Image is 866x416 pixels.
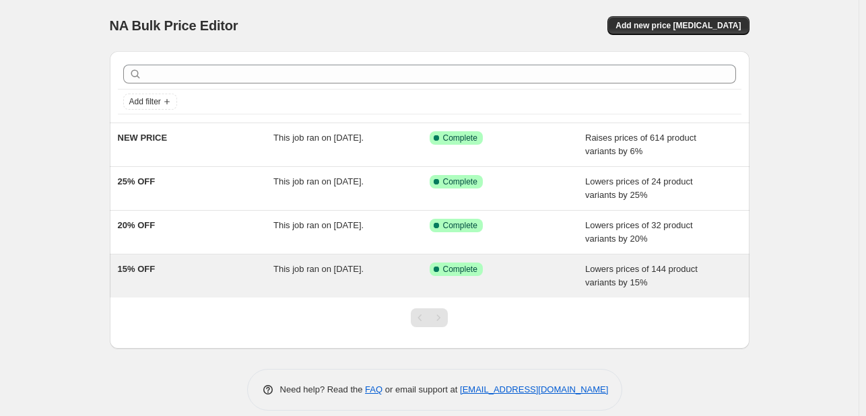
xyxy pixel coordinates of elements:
[273,264,364,274] span: This job ran on [DATE].
[443,176,477,187] span: Complete
[118,176,156,186] span: 25% OFF
[443,264,477,275] span: Complete
[443,220,477,231] span: Complete
[273,133,364,143] span: This job ran on [DATE].
[365,384,382,394] a: FAQ
[118,264,156,274] span: 15% OFF
[460,384,608,394] a: [EMAIL_ADDRESS][DOMAIN_NAME]
[585,264,698,287] span: Lowers prices of 144 product variants by 15%
[585,133,696,156] span: Raises prices of 614 product variants by 6%
[280,384,366,394] span: Need help? Read the
[118,133,168,143] span: NEW PRICE
[615,20,741,31] span: Add new price [MEDICAL_DATA]
[382,384,460,394] span: or email support at
[585,220,693,244] span: Lowers prices of 32 product variants by 20%
[273,220,364,230] span: This job ran on [DATE].
[411,308,448,327] nav: Pagination
[585,176,693,200] span: Lowers prices of 24 product variants by 25%
[110,18,238,33] span: NA Bulk Price Editor
[118,220,156,230] span: 20% OFF
[123,94,177,110] button: Add filter
[129,96,161,107] span: Add filter
[443,133,477,143] span: Complete
[273,176,364,186] span: This job ran on [DATE].
[607,16,749,35] button: Add new price [MEDICAL_DATA]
